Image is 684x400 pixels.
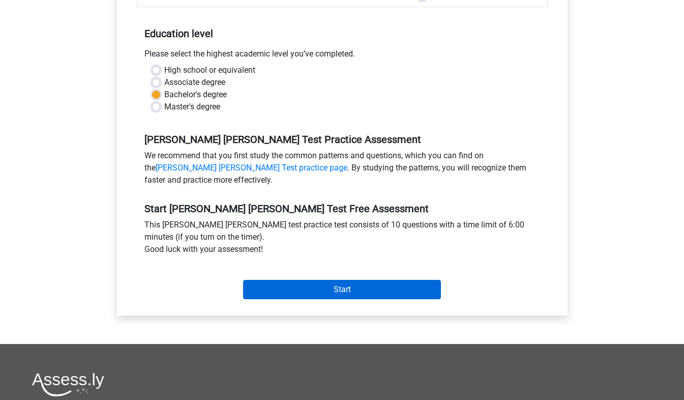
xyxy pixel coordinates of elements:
[164,64,255,76] label: High school or equivalent
[137,219,548,260] div: This [PERSON_NAME] [PERSON_NAME] test practice test consists of 10 questions with a time limit of...
[137,48,548,64] div: Please select the highest academic level you’ve completed.
[144,203,540,215] h5: Start [PERSON_NAME] [PERSON_NAME] Test Free Assessment
[164,101,220,113] label: Master's degree
[243,280,441,299] input: Start
[32,373,104,396] img: Assessly logo
[164,89,227,101] label: Bachelor's degree
[137,150,548,190] div: We recommend that you first study the common patterns and questions, which you can find on the . ...
[156,163,347,173] a: [PERSON_NAME] [PERSON_NAME] Test practice page
[144,133,540,146] h5: [PERSON_NAME] [PERSON_NAME] Test Practice Assessment
[144,23,540,44] h5: Education level
[164,76,225,89] label: Associate degree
